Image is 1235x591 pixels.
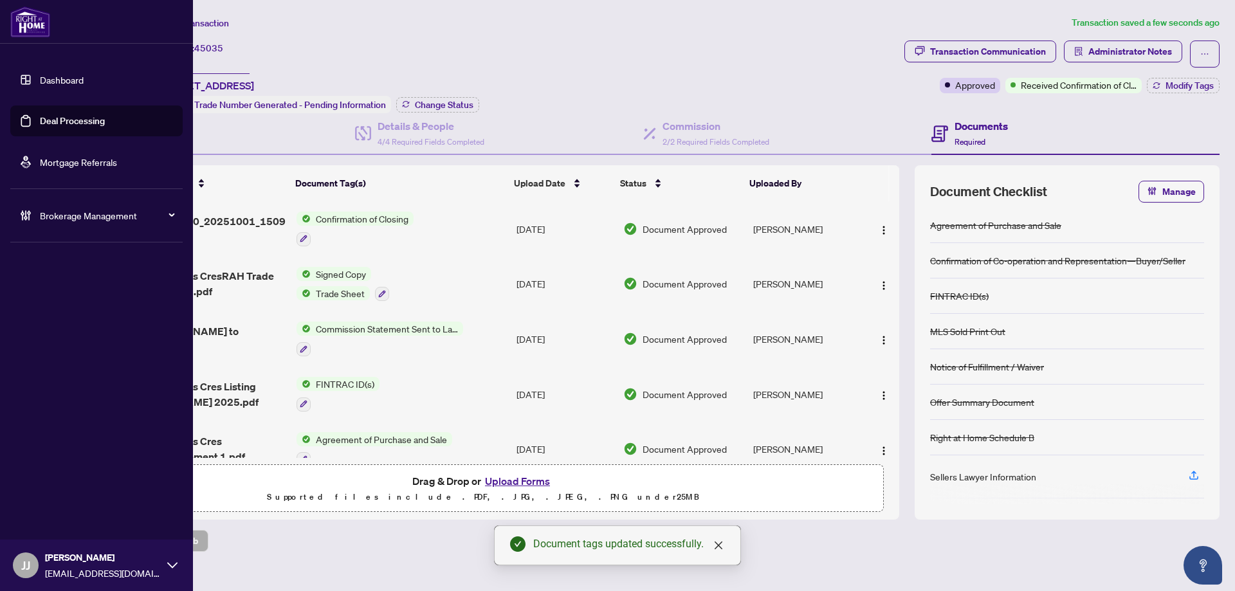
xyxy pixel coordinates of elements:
td: [DATE] [511,367,618,422]
img: Logo [879,225,889,235]
span: Document Checklist [930,183,1047,201]
img: Document Status [623,332,637,346]
a: Close [711,538,726,552]
div: Right at Home Schedule B [930,430,1034,444]
td: [DATE] [511,311,618,367]
span: Document Approved [643,442,727,456]
span: solution [1074,47,1083,56]
th: Document Tag(s) [290,165,509,201]
span: Trade Sheet [311,286,370,300]
td: [DATE] [511,257,618,312]
span: Agreement of Purchase and Sale [311,432,452,446]
div: Transaction Communication [930,41,1046,62]
span: Brokerage Management [40,208,174,223]
button: Logo [874,439,894,459]
span: 19053903650_20251001_150907.pdf [129,214,286,244]
a: Mortgage Referrals [40,156,117,168]
button: Logo [874,384,894,405]
div: Sellers Lawyer Information [930,469,1036,484]
span: Document Approved [643,222,727,236]
span: Administrator Notes [1088,41,1172,62]
button: Manage [1139,181,1204,203]
div: Notice of Fulfillment / Waiver [930,359,1044,374]
span: Drag & Drop orUpload FormsSupported files include .PDF, .JPG, .JPEG, .PNG under25MB [83,465,883,513]
span: Confirmation of Closing [311,212,414,226]
span: Status [620,176,646,190]
button: Open asap [1184,546,1222,585]
img: Status Icon [297,267,311,281]
span: Document Approved [643,277,727,291]
img: Logo [879,280,889,291]
img: Status Icon [297,212,311,226]
td: [PERSON_NAME] [748,257,863,312]
img: Document Status [623,442,637,456]
span: 4/4 Required Fields Completed [378,137,484,147]
span: FINTRAC ID(s) [311,377,380,391]
span: Approved [955,78,995,92]
span: Change Status [415,100,473,109]
button: Status IconConfirmation of Closing [297,212,414,246]
td: [PERSON_NAME] [748,201,863,257]
span: Modify Tags [1166,81,1214,90]
span: View Transaction [160,17,229,29]
h4: Documents [955,118,1008,134]
img: Logo [879,446,889,456]
button: Upload Forms [481,473,554,489]
span: Drag & Drop or [412,473,554,489]
div: MLS Sold Print Out [930,324,1005,338]
img: Status Icon [297,286,311,300]
button: Status IconSigned CopyStatus IconTrade Sheet [297,267,389,302]
span: Document Approved [643,387,727,401]
button: Administrator Notes [1064,41,1182,62]
span: Manage [1162,181,1196,202]
td: [DATE] [511,422,618,477]
td: [PERSON_NAME] [748,311,863,367]
td: [PERSON_NAME] [748,367,863,422]
th: (19) File Name [123,165,290,201]
img: Document Status [623,222,637,236]
th: Status [615,165,744,201]
td: [DATE] [511,201,618,257]
span: ellipsis [1200,50,1209,59]
span: 2/2 Required Fields Completed [663,137,769,147]
button: Logo [874,329,894,349]
span: Upload Date [514,176,565,190]
div: Confirmation of Co-operation and Representation—Buyer/Seller [930,253,1185,268]
h4: Details & People [378,118,484,134]
th: Upload Date [509,165,615,201]
button: Status IconCommission Statement Sent to Lawyer [297,322,463,356]
img: Status Icon [297,432,311,446]
span: Required [955,137,985,147]
div: Offer Summary Document [930,395,1034,409]
div: Document tags updated successfully. [533,536,725,552]
span: Trade Number Generated - Pending Information [194,99,386,111]
p: Supported files include .PDF, .JPG, .JPEG, .PNG under 25 MB [91,489,875,505]
span: Commission Statement Sent to Lawyer [311,322,463,336]
span: JJ [21,556,30,574]
span: [EMAIL_ADDRESS][DOMAIN_NAME] [45,566,161,580]
span: Document Approved [643,332,727,346]
button: Change Status [396,97,479,113]
span: close [713,540,724,550]
button: Status IconFINTRAC ID(s) [297,377,380,412]
img: Status Icon [297,322,311,336]
article: Transaction saved a few seconds ago [1072,15,1220,30]
button: Modify Tags [1147,78,1220,93]
span: [PERSON_NAME] [45,550,161,565]
button: Transaction Communication [904,41,1056,62]
img: Document Status [623,387,637,401]
span: check-circle [510,536,526,552]
span: 68 Middlemiss Cres Listing [PERSON_NAME] 2025.pdf [129,379,286,410]
span: Received Confirmation of Closing [1021,78,1137,92]
th: Uploaded By [744,165,858,201]
td: [PERSON_NAME] [748,422,863,477]
img: Document Status [623,277,637,291]
a: Deal Processing [40,115,105,127]
span: 68 [PERSON_NAME] to Lawyer.pdf [129,323,286,354]
img: logo [10,6,50,37]
img: Status Icon [297,377,311,391]
div: Agreement of Purchase and Sale [930,218,1061,232]
button: Logo [874,219,894,239]
div: FINTRAC ID(s) [930,289,989,303]
img: Logo [879,390,889,401]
